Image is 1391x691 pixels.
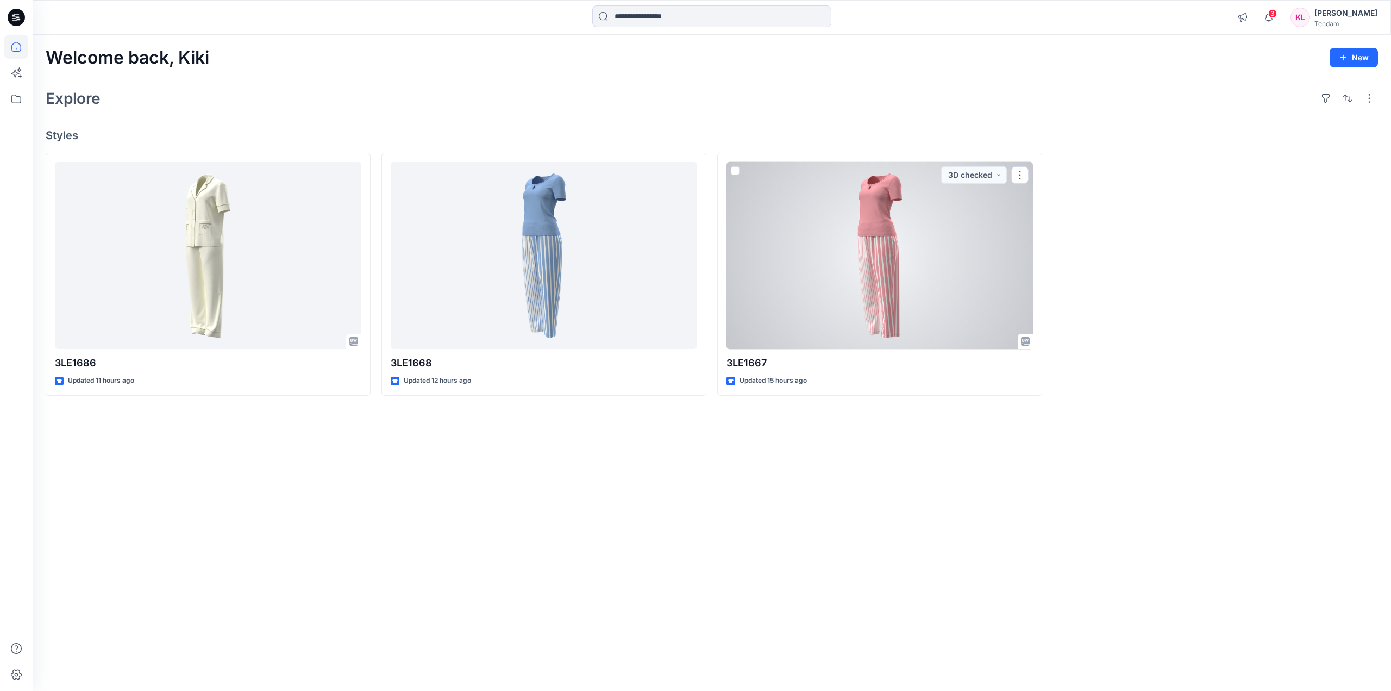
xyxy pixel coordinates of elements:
[740,375,807,387] p: Updated 15 hours ago
[1314,7,1377,20] div: [PERSON_NAME]
[46,129,1378,142] h4: Styles
[55,162,361,350] a: 3LE1686
[55,356,361,371] p: 3LE1686
[726,162,1033,350] a: 3LE1667
[1330,48,1378,67] button: New
[1268,9,1277,18] span: 3
[1314,20,1377,28] div: Tendam
[391,162,697,350] a: 3LE1668
[68,375,134,387] p: Updated 11 hours ago
[404,375,471,387] p: Updated 12 hours ago
[46,48,209,68] h2: Welcome back, Kiki
[391,356,697,371] p: 3LE1668
[726,356,1033,371] p: 3LE1667
[46,90,101,107] h2: Explore
[1290,8,1310,27] div: KL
